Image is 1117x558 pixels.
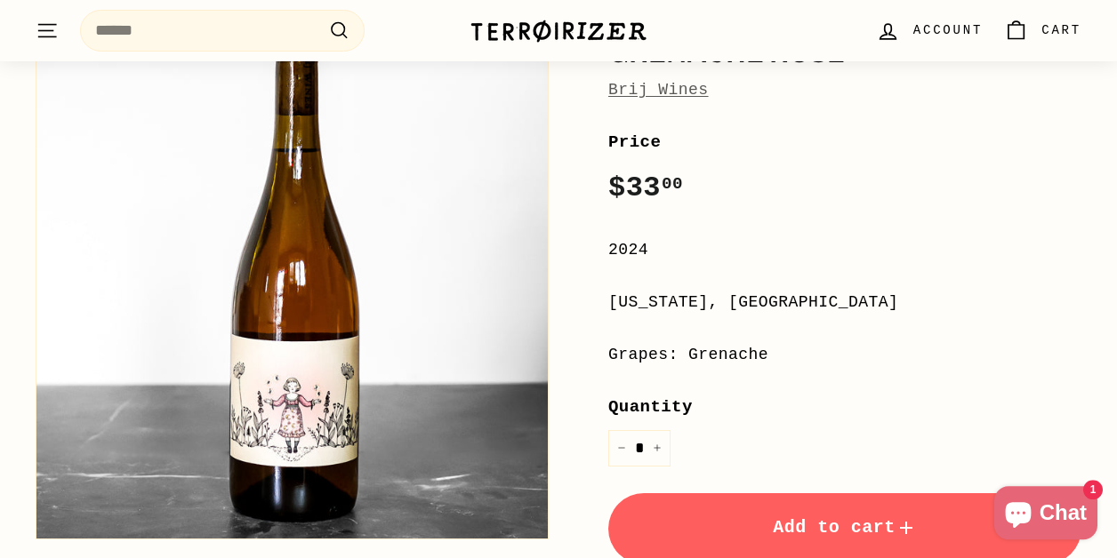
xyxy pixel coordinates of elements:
a: Cart [993,4,1092,57]
label: Price [608,129,1081,155]
a: Brij Wines [608,81,709,99]
h1: Grenache Rosé [608,38,1081,68]
span: Account [913,20,983,40]
a: Account [865,4,993,57]
label: Quantity [608,394,1081,420]
div: Grapes: Grenache [608,342,1081,368]
div: 2024 [608,237,1081,263]
button: Increase item quantity by one [644,430,671,466]
button: Reduce item quantity by one [608,430,635,466]
input: quantity [608,430,671,466]
span: Cart [1041,20,1081,40]
inbox-online-store-chat: Shopify online store chat [989,486,1103,544]
div: [US_STATE], [GEOGRAPHIC_DATA] [608,290,1081,315]
sup: 00 [662,174,683,194]
span: $33 [608,171,683,204]
span: Add to cart [773,517,917,538]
